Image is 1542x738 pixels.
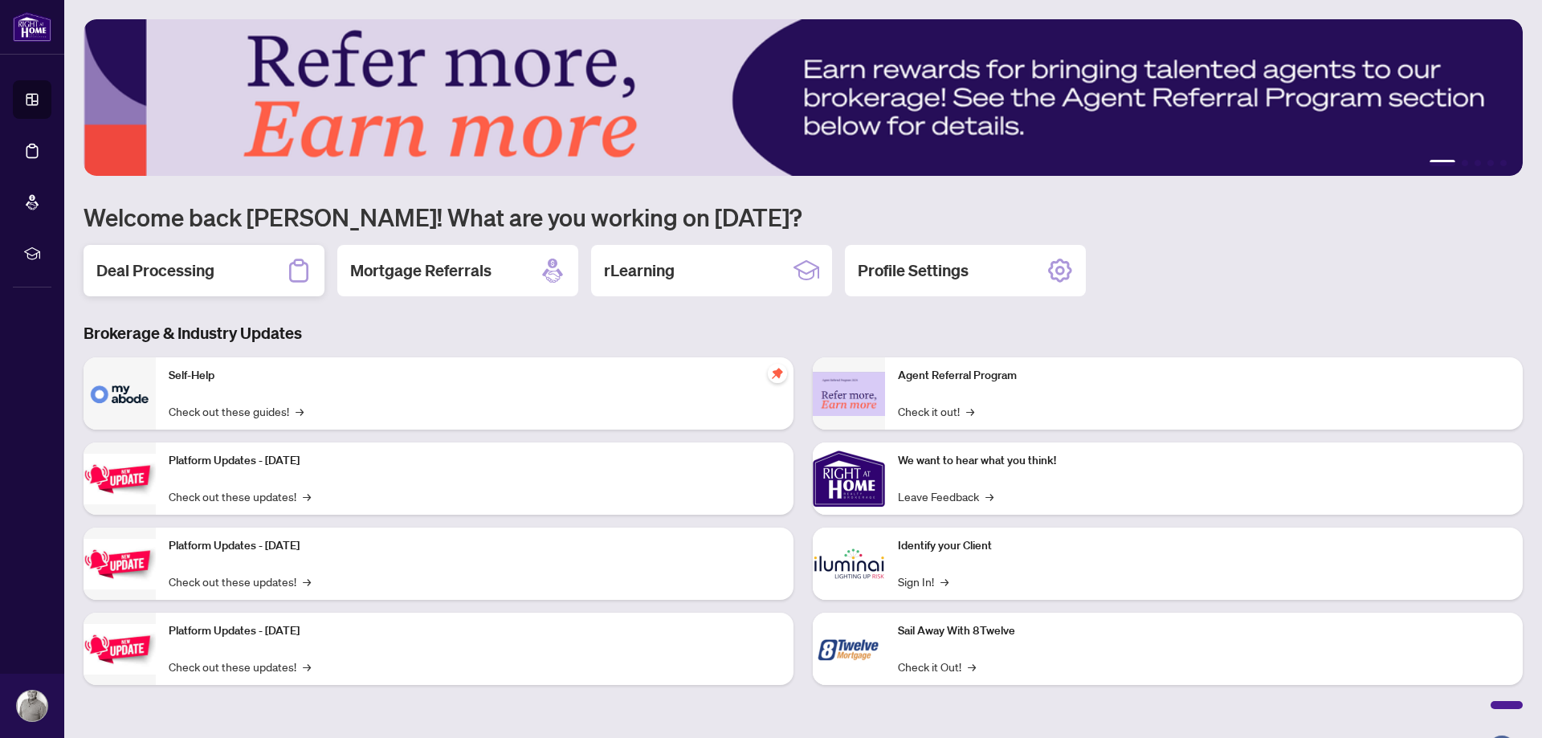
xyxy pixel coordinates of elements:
img: Platform Updates - July 21, 2025 [84,454,156,504]
img: Agent Referral Program [813,372,885,416]
span: → [303,658,311,675]
h2: Profile Settings [858,259,969,282]
p: Identify your Client [898,537,1510,555]
button: 4 [1487,160,1494,166]
p: Agent Referral Program [898,367,1510,385]
button: Open asap [1478,682,1526,730]
img: Platform Updates - July 8, 2025 [84,539,156,589]
button: 3 [1475,160,1481,166]
span: → [968,658,976,675]
p: Self-Help [169,367,781,385]
span: → [303,573,311,590]
p: We want to hear what you think! [898,452,1510,470]
button: 2 [1462,160,1468,166]
p: Sail Away With 8Twelve [898,622,1510,640]
img: Profile Icon [17,691,47,721]
a: Sign In!→ [898,573,948,590]
span: → [296,402,304,420]
img: We want to hear what you think! [813,442,885,515]
h3: Brokerage & Industry Updates [84,322,1523,345]
img: Platform Updates - June 23, 2025 [84,624,156,675]
span: → [303,487,311,505]
h2: Deal Processing [96,259,214,282]
span: → [966,402,974,420]
span: pushpin [768,364,787,383]
img: Self-Help [84,357,156,430]
a: Check it Out!→ [898,658,976,675]
img: Slide 0 [84,19,1523,176]
h2: Mortgage Referrals [350,259,492,282]
span: → [985,487,993,505]
a: Check out these updates!→ [169,573,311,590]
h2: rLearning [604,259,675,282]
p: Platform Updates - [DATE] [169,622,781,640]
span: → [940,573,948,590]
p: Platform Updates - [DATE] [169,452,781,470]
a: Check it out!→ [898,402,974,420]
button: 1 [1430,160,1455,166]
img: logo [13,12,51,42]
img: Identify your Client [813,528,885,600]
a: Check out these updates!→ [169,487,311,505]
a: Check out these updates!→ [169,658,311,675]
a: Leave Feedback→ [898,487,993,505]
img: Sail Away With 8Twelve [813,613,885,685]
button: 5 [1500,160,1507,166]
p: Platform Updates - [DATE] [169,537,781,555]
a: Check out these guides!→ [169,402,304,420]
h1: Welcome back [PERSON_NAME]! What are you working on [DATE]? [84,202,1523,232]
